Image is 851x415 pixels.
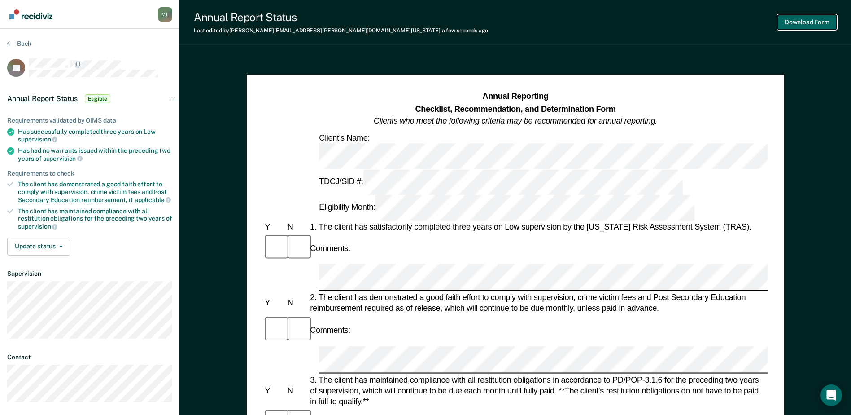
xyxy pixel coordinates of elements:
[285,298,308,309] div: N
[18,181,172,203] div: The client has demonstrated a good faith effort to comply with supervision, crime victim fees and...
[308,292,768,314] div: 2. The client has demonstrated a good faith effort to comply with supervision, crime victim fees ...
[194,27,488,34] div: Last edited by [PERSON_NAME][EMAIL_ADDRESS][PERSON_NAME][DOMAIN_NAME][US_STATE]
[7,94,78,103] span: Annual Report Status
[285,385,308,396] div: N
[7,238,70,256] button: Update status
[317,195,696,221] div: Eligibility Month:
[18,223,57,230] span: supervision
[7,117,172,124] div: Requirements validated by OIMS data
[374,116,657,125] em: Clients who meet the following criteria may be recommended for annual reporting.
[308,221,768,232] div: 1. The client has satisfactorily completed three years on Low supervision by the [US_STATE] Risk ...
[285,221,308,232] div: N
[158,7,172,22] div: M L
[820,384,842,406] div: Open Intercom Messenger
[7,170,172,177] div: Requirements to check
[7,353,172,361] dt: Contact
[308,325,352,336] div: Comments:
[7,270,172,278] dt: Supervision
[308,374,768,407] div: 3. The client has maintained compliance with all restitution obligations in accordance to PD/POP-...
[415,104,615,113] strong: Checklist, Recommendation, and Determination Form
[158,7,172,22] button: Profile dropdown button
[18,128,172,143] div: Has successfully completed three years on Low
[442,27,488,34] span: a few seconds ago
[308,243,352,254] div: Comments:
[317,169,684,195] div: TDCJ/SID #:
[777,15,837,30] button: Download Form
[85,94,110,103] span: Eligible
[194,11,488,24] div: Annual Report Status
[18,147,172,162] div: Has had no warrants issued within the preceding two years of
[263,298,285,309] div: Y
[18,207,172,230] div: The client has maintained compliance with all restitution obligations for the preceding two years of
[9,9,52,19] img: Recidiviz
[7,40,31,48] button: Back
[135,196,171,203] span: applicable
[263,221,285,232] div: Y
[18,136,57,143] span: supervision
[482,92,548,101] strong: Annual Reporting
[43,155,83,162] span: supervision
[263,385,285,396] div: Y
